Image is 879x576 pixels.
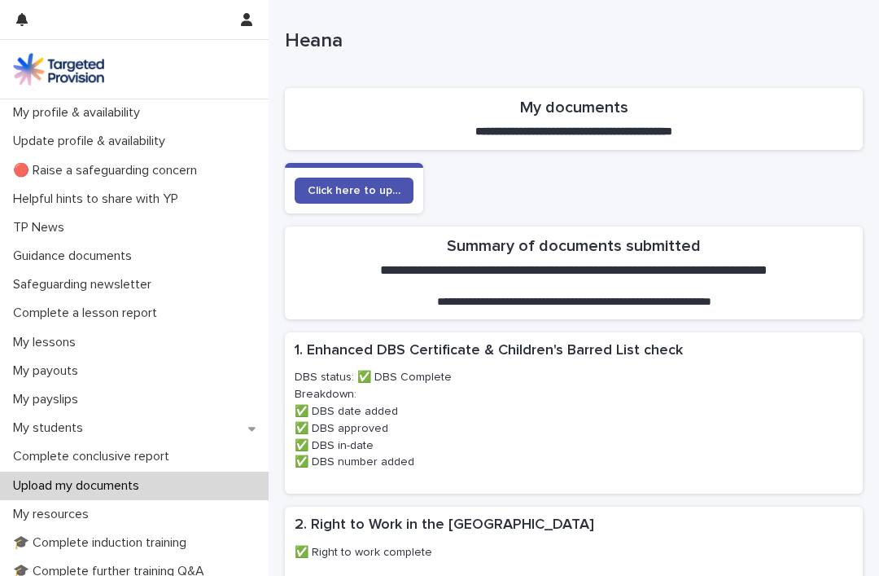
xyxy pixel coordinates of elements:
p: Update profile & availability [7,134,178,149]
p: My resources [7,507,102,522]
h2: 1. Enhanced DBS Certificate & Children's Barred List check [295,342,683,360]
h2: Summary of documents submitted [447,236,701,256]
p: Complete a lesson report [7,306,170,321]
p: TP News [7,220,77,235]
h2: 2. Right to Work in the [GEOGRAPHIC_DATA] [295,517,594,534]
p: Upload my documents [7,478,152,494]
p: Heana [285,29,856,53]
p: My payouts [7,363,91,379]
p: Complete conclusive report [7,449,182,464]
p: My students [7,420,96,436]
p: My lessons [7,335,89,350]
img: M5nRWzHhSzIhMunXDL62 [13,53,104,86]
p: ✅ Right to work complete [295,544,853,561]
p: 🔴 Raise a safeguarding concern [7,163,210,178]
p: My payslips [7,392,91,407]
p: My profile & availability [7,105,153,121]
p: 🎓 Complete induction training [7,535,199,551]
a: Click here to update your documents [295,178,413,204]
p: Helpful hints to share with YP [7,191,191,207]
span: Click here to update your documents [308,185,400,196]
p: DBS status: ✅ DBS Complete Breakdown: ✅ DBS date added ✅ DBS approved ✅ DBS in-date ✅ DBS number ... [295,369,853,471]
p: Safeguarding newsletter [7,277,164,292]
p: Guidance documents [7,248,145,264]
h2: My documents [520,98,628,117]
